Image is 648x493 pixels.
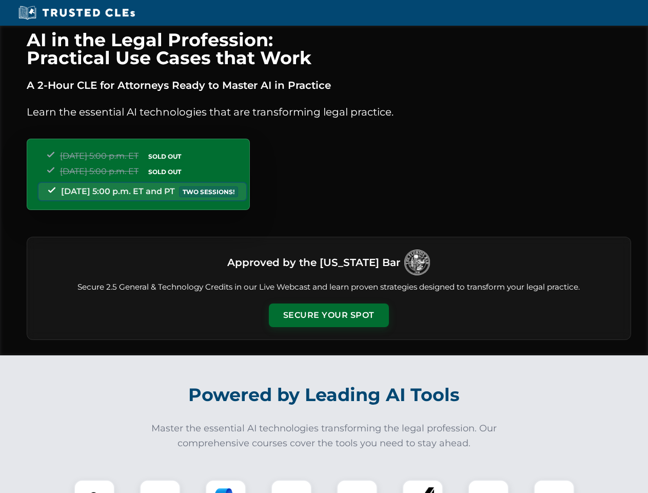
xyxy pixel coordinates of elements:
h1: AI in the Legal Profession: Practical Use Cases that Work [27,31,631,67]
p: A 2-Hour CLE for Attorneys Ready to Master AI in Practice [27,77,631,93]
button: Secure Your Spot [269,304,389,327]
img: Logo [404,250,430,275]
img: Trusted CLEs [15,5,138,21]
h3: Approved by the [US_STATE] Bar [227,253,400,272]
h2: Powered by Leading AI Tools [40,377,608,413]
span: SOLD OUT [145,166,185,177]
p: Learn the essential AI technologies that are transforming legal practice. [27,104,631,120]
p: Secure 2.5 General & Technology Credits in our Live Webcast and learn proven strategies designed ... [40,281,618,293]
span: [DATE] 5:00 p.m. ET [60,166,139,176]
span: [DATE] 5:00 p.m. ET [60,151,139,161]
span: SOLD OUT [145,151,185,162]
p: Master the essential AI technologies transforming the legal profession. Our comprehensive courses... [145,421,504,451]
